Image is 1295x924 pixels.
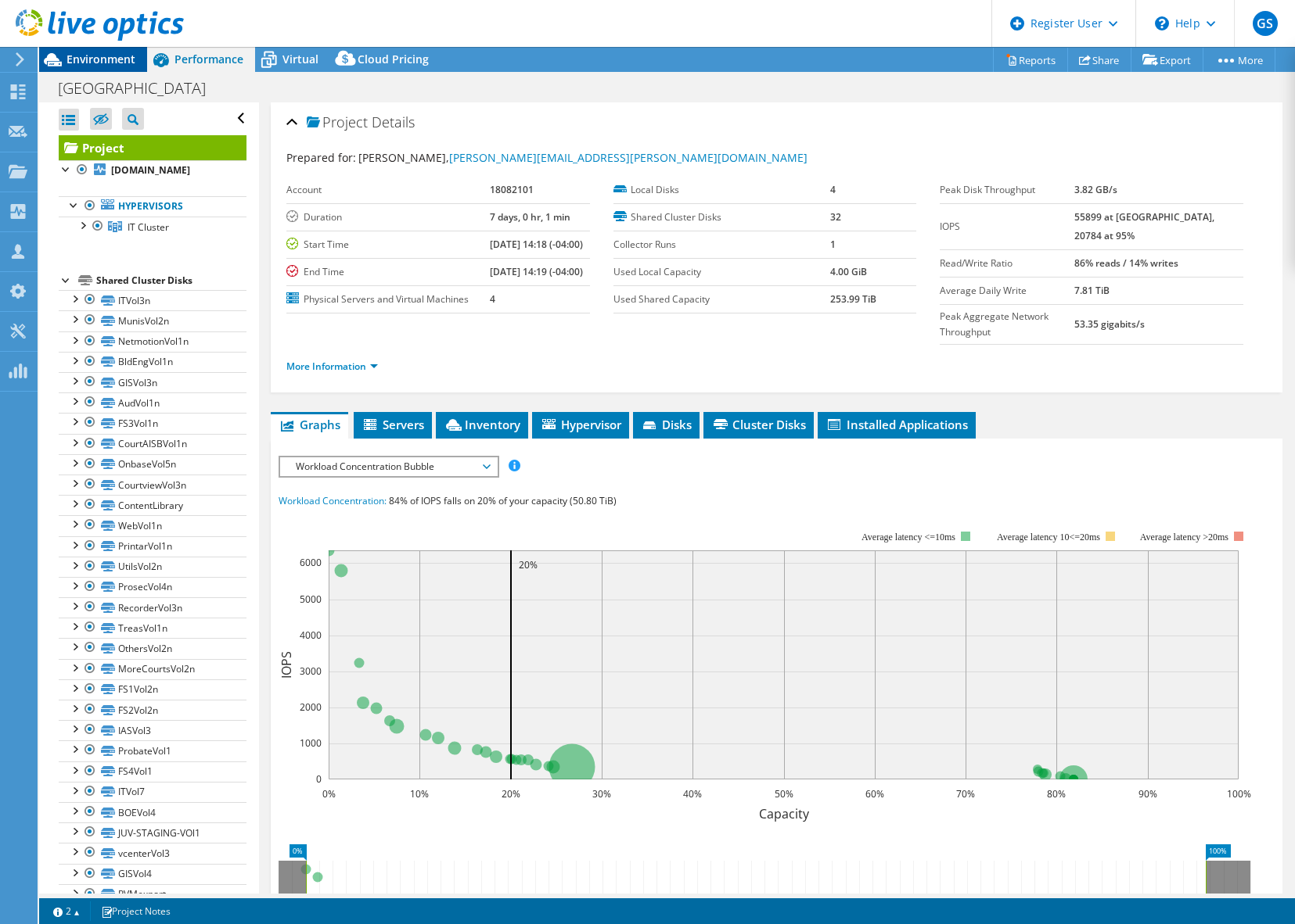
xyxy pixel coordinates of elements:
label: Local Disks [613,182,830,198]
span: Cloud Pricing [358,52,429,66]
a: CourtviewVol3n [59,475,246,495]
text: 60% [865,787,884,800]
b: 32 [830,210,841,224]
a: TreasVol1n [59,618,246,638]
a: MunisVol2n [59,310,246,331]
a: JUV-STAGING-VOl1 [59,822,246,843]
span: Disks [641,417,692,432]
text: 5000 [300,593,322,606]
b: 7.81 TiB [1074,284,1110,297]
text: Capacity [758,805,809,822]
a: WebVol1n [59,515,246,535]
text: 1000 [300,736,322,750]
a: ProbateVol1 [59,740,246,761]
b: 86% reads / 14% writes [1074,256,1178,270]
b: 4 [830,183,836,196]
b: 53.35 gigabits/s [1074,317,1145,331]
label: Read/Write Ratio [940,256,1074,271]
text: 2000 [300,700,322,714]
text: 40% [683,787,702,800]
b: 4 [490,292,495,306]
a: Project [59,135,246,160]
div: Shared Cluster Disks [96,271,246,290]
label: Account [286,182,490,198]
text: 50% [775,787,793,800]
span: Cluster Disks [711,417,806,432]
a: FS4Vol1 [59,761,246,782]
text: 6000 [300,556,322,569]
span: Details [372,113,415,131]
b: [DATE] 14:18 (-04:00) [490,238,583,251]
span: Inventory [444,417,520,432]
text: 10% [410,787,429,800]
span: Graphs [279,417,340,432]
a: RecorderVol3n [59,597,246,618]
a: FS1Vol2n [59,679,246,700]
span: [PERSON_NAME], [358,150,808,165]
label: IOPS [940,219,1074,235]
a: FS2Vol2n [59,700,246,720]
a: IT Cluster [59,217,246,237]
b: 7 days, 0 hr, 1 min [490,210,570,224]
text: 80% [1047,787,1066,800]
a: Project Notes [90,901,182,921]
label: Peak Aggregate Network Throughput [940,309,1074,340]
b: [DOMAIN_NAME] [111,163,190,177]
span: Virtual [282,52,318,66]
label: End Time [286,264,490,280]
svg: \n [1155,16,1169,30]
a: UtilsVol2n [59,557,246,577]
a: IASVol3 [59,720,246,740]
tspan: Average latency 10<=20ms [997,532,1100,543]
a: vcenterVol3 [59,843,246,863]
tspan: Average latency <=10ms [862,532,955,543]
label: Duration [286,210,490,225]
a: FS3Vol1n [59,413,246,433]
span: GS [1253,11,1278,36]
a: BOEVol4 [59,802,246,822]
text: 90% [1139,787,1157,800]
a: More [1203,48,1275,72]
text: 20% [519,558,538,571]
b: 3.82 GB/s [1074,183,1117,196]
span: Installed Applications [826,417,968,432]
text: 20% [502,787,520,800]
h1: [GEOGRAPHIC_DATA] [51,80,230,97]
a: OnbaseVol5n [59,454,246,475]
a: Share [1067,48,1131,72]
span: Hypervisor [540,417,621,432]
a: [DOMAIN_NAME] [59,160,246,181]
a: ProsecVol4n [59,577,246,597]
b: 18082101 [490,183,534,196]
a: OthersVol2n [59,638,246,658]
label: Used Local Capacity [613,264,830,280]
span: Workload Concentration: [279,494,387,507]
a: ContentLibrary [59,495,246,515]
label: Peak Disk Throughput [940,182,1074,198]
b: 4.00 GiB [830,265,867,278]
a: PrintarVol1n [59,536,246,557]
a: AudVol1n [59,392,246,413]
a: More Information [286,360,378,373]
text: IOPS [278,651,295,679]
a: Hypervisors [59,196,246,217]
label: Physical Servers and Virtual Machines [286,292,490,307]
b: 253.99 TiB [830,292,876,306]
b: 1 [830,238,836,251]
span: Servers [362,417,424,432]
a: ITVol7 [59,782,246,802]
span: Performance [174,52,243,66]
a: Reports [993,48,1068,72]
text: 100% [1226,787,1250,800]
a: ITVol3n [59,290,246,310]
a: MoreCourtsVol2n [59,659,246,679]
label: Used Shared Capacity [613,292,830,307]
a: NetmotionVol1n [59,331,246,352]
span: Environment [67,52,135,66]
text: 70% [956,787,975,800]
text: 0% [322,787,335,800]
label: Average Daily Write [940,283,1074,299]
a: CourtAISBVol1n [59,434,246,454]
a: GISVol3n [59,372,246,392]
b: [DATE] 14:19 (-04:00) [490,265,583,278]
